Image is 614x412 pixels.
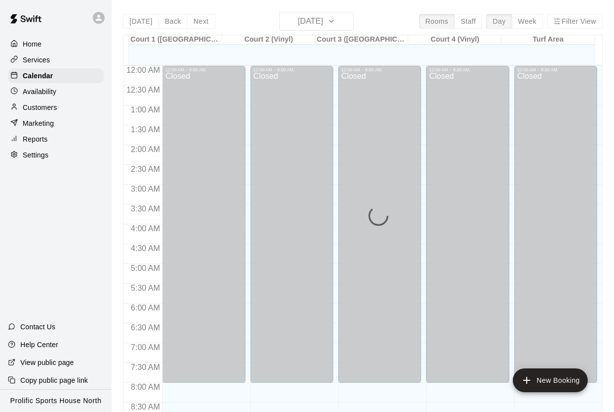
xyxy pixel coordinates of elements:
p: Help Center [20,340,58,350]
div: Court 2 (Vinyl) [222,35,315,45]
div: Closed [341,72,418,386]
div: Turf Area [501,35,595,45]
span: 3:30 AM [128,205,163,213]
span: 2:30 AM [128,165,163,173]
p: Customers [23,103,57,112]
button: add [513,368,588,392]
span: 7:00 AM [128,343,163,352]
span: 5:30 AM [128,284,163,292]
a: Calendar [8,68,104,83]
p: Calendar [23,71,53,81]
span: 12:00 AM [124,66,163,74]
div: Closed [165,72,242,386]
div: 12:00 AM – 8:00 AM [517,67,594,72]
span: 3:00 AM [128,185,163,193]
span: 4:00 AM [128,224,163,233]
div: 12:00 AM – 8:00 AM [341,67,418,72]
div: Court 3 ([GEOGRAPHIC_DATA]) [315,35,409,45]
div: 12:00 AM – 8:00 AM: Closed [162,66,245,383]
p: Marketing [23,118,54,128]
span: 5:00 AM [128,264,163,272]
div: 12:00 AM – 8:00 AM [253,67,330,72]
p: Settings [23,150,49,160]
span: 1:00 AM [128,105,163,114]
div: Court 1 ([GEOGRAPHIC_DATA]) [129,35,222,45]
span: 6:00 AM [128,304,163,312]
p: Contact Us [20,322,56,332]
a: Settings [8,148,104,162]
a: Availability [8,84,104,99]
div: 12:00 AM – 8:00 AM: Closed [338,66,421,383]
span: 2:00 AM [128,145,163,154]
div: 12:00 AM – 8:00 AM: Closed [250,66,333,383]
a: Services [8,52,104,67]
p: Services [23,55,50,65]
p: Reports [23,134,48,144]
a: Reports [8,132,104,147]
a: Customers [8,100,104,115]
div: Court 4 (Vinyl) [408,35,501,45]
p: Availability [23,87,57,97]
span: 4:30 AM [128,244,163,253]
span: 1:30 AM [128,125,163,134]
div: Closed [253,72,330,386]
span: 8:00 AM [128,383,163,391]
div: Closed [429,72,506,386]
a: Marketing [8,116,104,131]
span: 12:30 AM [124,86,163,94]
div: 12:00 AM – 8:00 AM: Closed [514,66,597,383]
div: Closed [517,72,594,386]
span: 8:30 AM [128,403,163,411]
div: 12:00 AM – 8:00 AM: Closed [426,66,509,383]
p: Copy public page link [20,375,88,385]
a: Home [8,37,104,51]
span: 6:30 AM [128,323,163,332]
p: Prolific Sports House North [10,396,102,406]
p: Home [23,39,42,49]
div: 12:00 AM – 8:00 AM [429,67,506,72]
span: 7:30 AM [128,363,163,371]
p: View public page [20,358,74,367]
div: 12:00 AM – 8:00 AM [165,67,242,72]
